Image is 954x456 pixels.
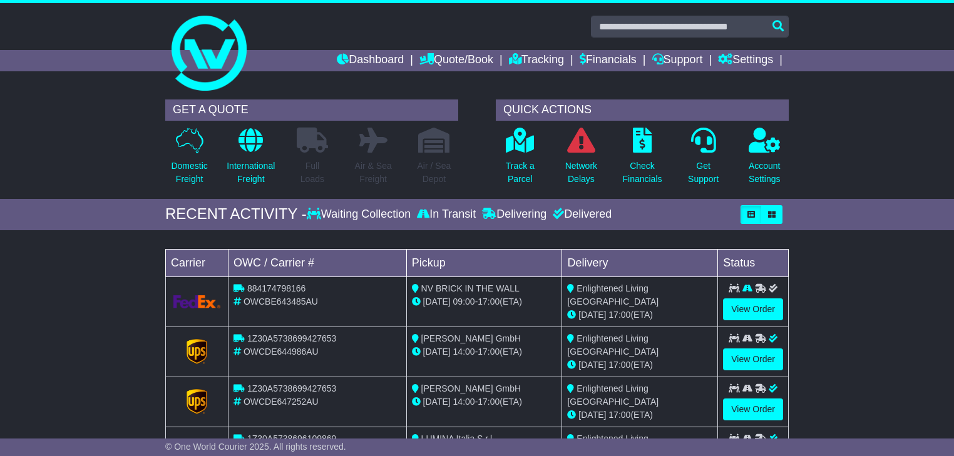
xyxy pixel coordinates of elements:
[509,50,564,71] a: Tracking
[608,310,630,320] span: 17:00
[165,205,307,223] div: RECENT ACTIVITY -
[478,347,500,357] span: 17:00
[453,397,475,407] span: 14:00
[578,410,606,420] span: [DATE]
[423,397,451,407] span: [DATE]
[622,127,662,193] a: CheckFinancials
[718,50,773,71] a: Settings
[412,295,557,308] div: - (ETA)
[307,208,414,221] div: Waiting Collection
[622,160,662,186] p: Check Financials
[421,433,495,443] span: LUMINA Italia S.r.l.
[578,310,606,320] span: [DATE]
[578,360,606,370] span: [DATE]
[567,408,712,422] div: (ETA)
[247,433,336,443] span: 1Z30A5738696109869
[478,296,500,307] span: 17:00
[453,296,475,307] span: 09:00
[423,347,451,357] span: [DATE]
[355,160,392,186] p: Air & Sea Freight
[550,208,612,221] div: Delivered
[244,397,319,407] span: OWCDE647252AU
[421,333,521,343] span: [PERSON_NAME] GmbH
[226,127,275,193] a: InternationalFreight
[496,99,789,121] div: QUICK ACTIONS
[567,283,659,307] span: Enlightened Living [GEOGRAPHIC_DATA]
[505,127,535,193] a: Track aParcel
[565,160,597,186] p: Network Delays
[478,397,500,407] span: 17:00
[419,50,493,71] a: Quote/Book
[718,249,789,276] td: Status
[170,127,208,193] a: DomesticFreight
[412,395,557,408] div: - (ETA)
[171,160,207,186] p: Domestic Freight
[247,383,336,393] span: 1Z30A5738699427653
[580,50,637,71] a: Financials
[166,249,228,276] td: Carrier
[506,160,535,186] p: Track a Parcel
[227,160,275,186] p: International Freight
[173,295,220,308] img: GetCarrierServiceLogo
[723,398,783,420] a: View Order
[418,160,451,186] p: Air / Sea Depot
[567,358,712,372] div: (ETA)
[414,208,479,221] div: In Transit
[187,339,208,364] img: GetCarrierServiceLogo
[412,345,557,358] div: - (ETA)
[337,50,404,71] a: Dashboard
[244,347,319,357] span: OWCDE644986AU
[723,348,783,370] a: View Order
[652,50,703,71] a: Support
[247,333,336,343] span: 1Z30A5738699427653
[453,347,475,357] span: 14:00
[688,160,719,186] p: Get Support
[479,208,550,221] div: Delivering
[297,160,328,186] p: Full Loads
[228,249,407,276] td: OWC / Carrier #
[687,127,719,193] a: GetSupport
[608,360,630,370] span: 17:00
[421,383,521,393] span: [PERSON_NAME] GmbH
[565,127,598,193] a: NetworkDelays
[567,383,659,407] span: Enlightened Living [GEOGRAPHIC_DATA]
[165,442,346,452] span: © One World Courier 2025. All rights reserved.
[567,308,712,322] div: (ETA)
[187,389,208,414] img: GetCarrierServiceLogo
[247,283,305,293] span: 884174798166
[748,127,781,193] a: AccountSettings
[165,99,458,121] div: GET A QUOTE
[608,410,630,420] span: 17:00
[723,298,783,320] a: View Order
[406,249,562,276] td: Pickup
[567,333,659,357] span: Enlightened Living [GEOGRAPHIC_DATA]
[244,296,318,307] span: OWCBE643485AU
[562,249,718,276] td: Delivery
[421,283,520,293] span: NV BRICK IN THE WALL
[423,296,451,307] span: [DATE]
[749,160,781,186] p: Account Settings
